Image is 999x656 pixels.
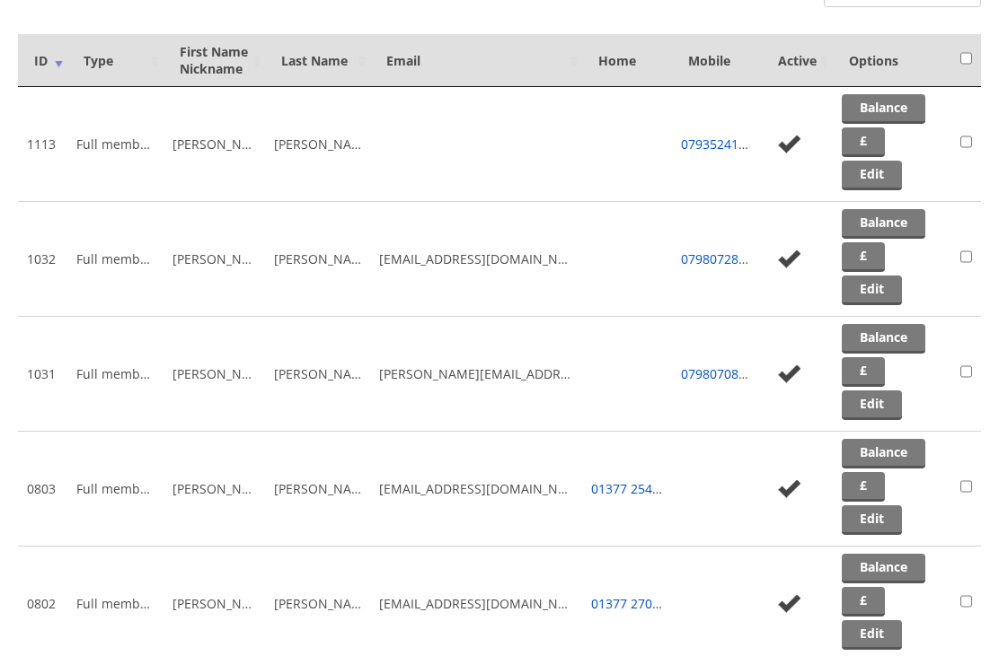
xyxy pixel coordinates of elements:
[370,34,582,87] th: Email: activate to sort column ascending
[842,209,925,239] a: Balance
[18,432,67,547] td: 0803
[842,472,885,502] a: £
[842,127,885,157] a: £
[164,34,265,87] th: First NameNickname: activate to sort column ascending
[842,94,925,124] a: Balance
[681,136,760,153] a: 07935241012
[860,132,867,149] strong: £
[771,248,808,270] img: no
[842,242,885,272] a: £
[860,362,867,379] strong: £
[265,317,370,432] td: [PERSON_NAME]
[67,317,163,432] td: Full members
[582,34,672,87] th: Home
[771,592,808,615] img: no
[833,34,951,87] th: Options
[842,505,902,535] a: Edit
[370,432,582,547] td: [EMAIL_ADDRESS][DOMAIN_NAME]
[860,247,867,264] strong: £
[164,317,265,432] td: [PERSON_NAME]
[842,324,925,354] a: Balance
[860,591,867,608] strong: £
[591,480,674,497] a: 01377 254207
[842,587,885,617] a: £
[681,250,760,267] a: 07980728145
[67,202,163,317] td: Full members
[672,34,762,87] th: Mobile
[18,317,67,432] td: 1031
[842,276,902,305] a: Edit
[18,202,67,317] td: 1032
[164,202,265,317] td: [PERSON_NAME]
[842,390,902,420] a: Edit
[265,87,370,202] td: [PERSON_NAME]
[164,87,265,202] td: [PERSON_NAME]
[860,477,867,494] strong: £
[771,133,808,155] img: no
[370,202,582,317] td: [EMAIL_ADDRESS][DOMAIN_NAME]
[67,34,163,87] th: Type: activate to sort column ascending
[265,202,370,317] td: [PERSON_NAME]
[265,34,370,87] th: Last Name: activate to sort column ascending
[842,357,885,387] a: £
[842,554,925,583] a: Balance
[681,365,760,382] a: 07980708348
[265,432,370,547] td: [PERSON_NAME]
[164,432,265,547] td: [PERSON_NAME]
[842,161,902,190] a: Edit
[18,87,67,202] td: 1113
[67,432,163,547] td: Full members
[771,477,808,500] img: no
[67,87,163,202] td: Full members
[762,34,833,87] th: Active: activate to sort column ascending
[18,34,67,87] th: ID: activate to sort column ascending
[591,595,674,612] a: 01377 270640
[771,363,808,385] img: no
[842,439,925,468] a: Balance
[842,620,902,650] a: Edit
[370,317,582,432] td: [PERSON_NAME][EMAIL_ADDRESS][DOMAIN_NAME]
